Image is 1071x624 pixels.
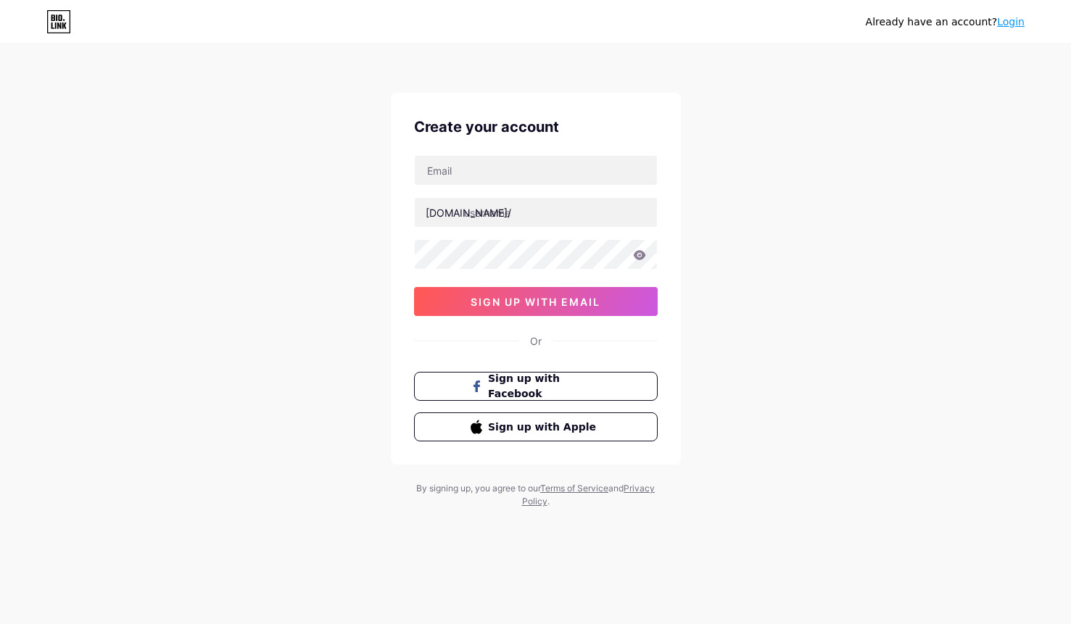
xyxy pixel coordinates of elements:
a: Login [997,16,1025,28]
div: Create your account [414,116,658,138]
div: Already have an account? [866,14,1025,30]
span: Sign up with Facebook [488,371,600,402]
input: Email [415,156,657,185]
div: [DOMAIN_NAME]/ [426,205,511,220]
span: Sign up with Apple [488,420,600,435]
button: Sign up with Apple [414,412,658,441]
button: sign up with email [414,287,658,316]
input: username [415,198,657,227]
span: sign up with email [471,296,600,308]
button: Sign up with Facebook [414,372,658,401]
a: Terms of Service [540,483,608,494]
div: By signing up, you agree to our and . [413,482,659,508]
div: Or [530,333,542,349]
